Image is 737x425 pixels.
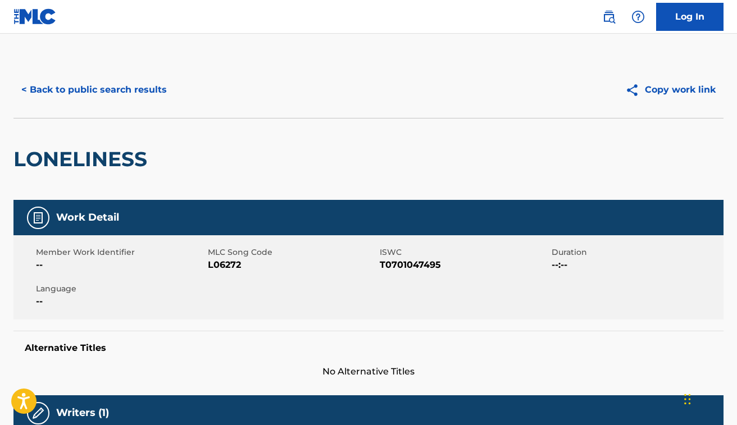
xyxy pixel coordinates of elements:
[625,83,645,97] img: Copy work link
[13,147,153,172] h2: LONELINESS
[627,6,649,28] div: Help
[380,246,549,258] span: ISWC
[36,246,205,258] span: Member Work Identifier
[13,76,175,104] button: < Back to public search results
[617,76,724,104] button: Copy work link
[25,342,712,354] h5: Alternative Titles
[56,211,119,224] h5: Work Detail
[56,406,109,419] h5: Writers (1)
[36,295,205,308] span: --
[36,283,205,295] span: Language
[380,258,549,272] span: T0701047495
[13,365,724,378] span: No Alternative Titles
[684,382,691,416] div: Drag
[13,8,57,25] img: MLC Logo
[681,371,737,425] iframe: Chat Widget
[208,258,377,272] span: L06272
[31,406,45,420] img: Writers
[602,10,616,24] img: search
[208,246,377,258] span: MLC Song Code
[656,3,724,31] a: Log In
[631,10,645,24] img: help
[552,246,721,258] span: Duration
[31,211,45,225] img: Work Detail
[552,258,721,272] span: --:--
[36,258,205,272] span: --
[598,6,620,28] a: Public Search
